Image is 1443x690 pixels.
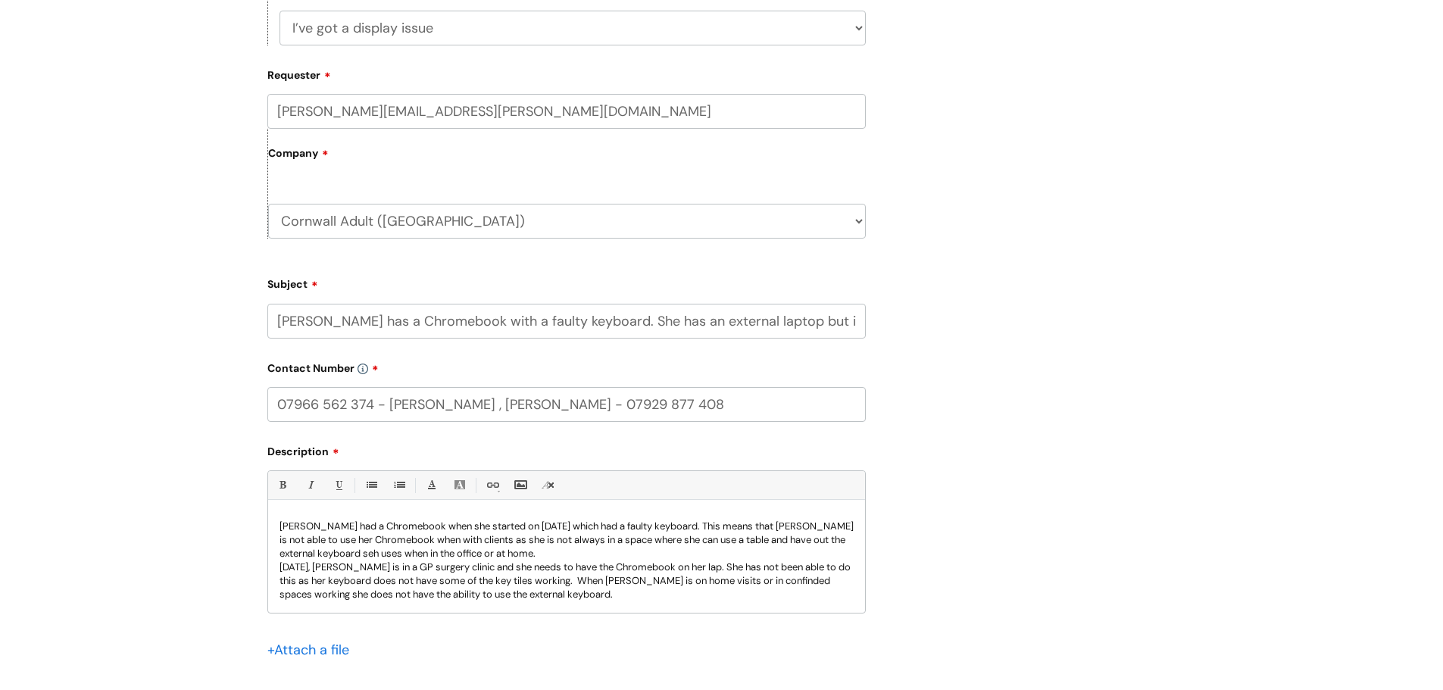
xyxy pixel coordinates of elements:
[450,476,469,495] a: Back Color
[280,560,854,601] p: [DATE], [PERSON_NAME] is in a GP surgery clinic and she needs to have the Chromebook on her lap. ...
[280,520,854,560] p: [PERSON_NAME] had a Chromebook when she started on [DATE] which had a faulty keyboard. This means...
[389,476,408,495] a: 1. Ordered List (Ctrl-Shift-8)
[267,94,866,129] input: Email
[329,476,348,495] a: Underline(Ctrl-U)
[267,440,866,458] label: Description
[483,476,501,495] a: Link
[267,64,866,82] label: Requester
[267,638,358,662] div: Attach a file
[267,273,866,291] label: Subject
[267,641,274,659] span: +
[301,476,320,495] a: Italic (Ctrl-I)
[358,364,368,374] img: info-icon.svg
[511,476,529,495] a: Insert Image...
[268,142,866,176] label: Company
[539,476,558,495] a: Remove formatting (Ctrl-\)
[273,476,292,495] a: Bold (Ctrl-B)
[361,476,380,495] a: • Unordered List (Ctrl-Shift-7)
[267,357,866,375] label: Contact Number
[422,476,441,495] a: Font Color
